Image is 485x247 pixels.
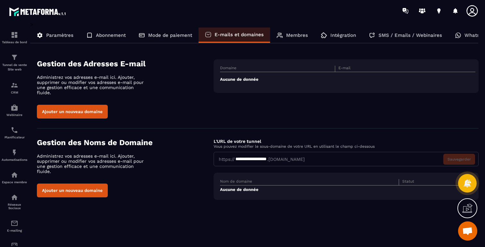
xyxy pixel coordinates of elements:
[2,136,27,139] p: Planificateur
[2,91,27,94] p: CRM
[2,26,27,49] a: formationformationTableau de bord
[11,171,18,179] img: automations
[220,72,475,87] td: Aucune de donnée
[2,215,27,237] a: emailemailE-mailing
[220,179,399,185] th: Nom de domaine
[214,139,261,144] label: L'URL de votre tunnel
[148,32,192,38] p: Mode de paiement
[30,21,479,210] div: >
[96,32,126,38] p: Abonnement
[2,229,27,232] p: E-mailing
[11,219,18,227] img: email
[2,166,27,189] a: automationsautomationsEspace membre
[37,105,108,119] button: Ajouter un nouveau domaine
[2,158,27,161] p: Automatisations
[37,184,108,197] button: Ajouter un nouveau domaine
[2,63,27,72] p: Tunnel de vente Site web
[11,149,18,156] img: automations
[11,54,18,61] img: formation
[286,32,308,38] p: Membres
[11,81,18,89] img: formation
[2,189,27,215] a: social-networksocial-networkRéseaux Sociaux
[2,99,27,121] a: automationsautomationsWebinaire
[37,153,149,174] p: Administrez vos adresses e-mail ici. Ajouter, supprimer ou modifier vos adresses e-mail pour une ...
[9,6,67,17] img: logo
[220,66,335,72] th: Domaine
[458,221,477,241] div: Ouvrir le chat
[2,203,27,210] p: Réseaux Sociaux
[2,121,27,144] a: schedulerschedulerPlanificateur
[2,144,27,166] a: automationsautomationsAutomatisations
[2,40,27,44] p: Tableau de bord
[37,75,149,95] p: Administrez vos adresses e-mail ici. Ajouter, supprimer ou modifier vos adresses e-mail pour une ...
[37,59,214,68] h4: Gestion des Adresses E-mail
[37,138,214,147] h4: Gestion des Noms de Domaine
[330,32,356,38] p: Intégration
[220,185,475,194] td: Aucune de donnée
[11,193,18,201] img: social-network
[11,126,18,134] img: scheduler
[11,104,18,111] img: automations
[2,77,27,99] a: formationformationCRM
[2,49,27,77] a: formationformationTunnel de vente Site web
[379,32,442,38] p: SMS / Emails / Webinaires
[2,113,27,117] p: Webinaire
[399,179,463,185] th: Statut
[335,66,450,72] th: E-mail
[46,32,73,38] p: Paramètres
[214,144,479,149] p: Vous pouvez modifier le sous-domaine de votre URL en utilisant le champ ci-dessous
[11,31,18,39] img: formation
[2,180,27,184] p: Espace membre
[215,32,264,37] p: E-mails et domaines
